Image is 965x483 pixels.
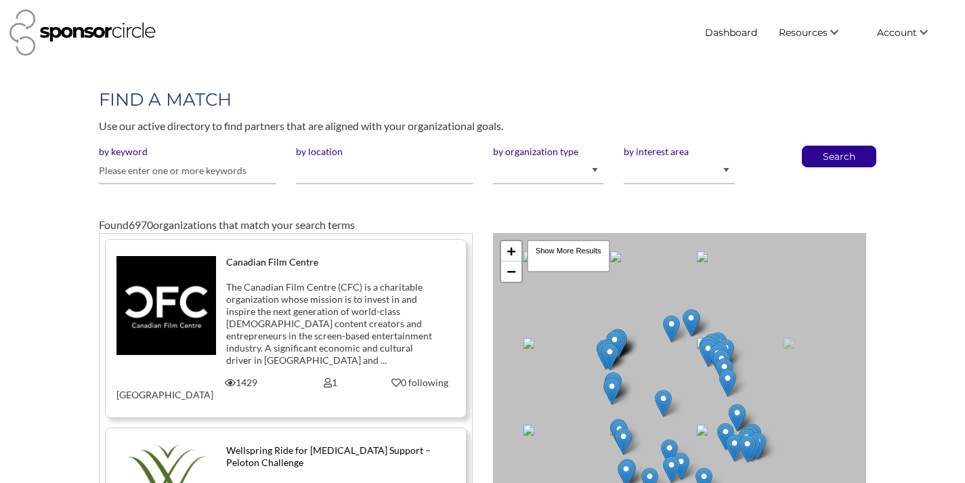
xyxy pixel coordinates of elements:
[877,26,917,39] span: Account
[286,377,375,389] div: 1
[99,158,276,184] input: Please enter one or more keywords
[779,26,828,39] span: Resources
[9,9,156,56] img: Sponsor Circle Logo
[99,217,866,233] div: Found organizations that match your search terms
[493,146,604,158] label: by organization type
[501,261,521,282] a: Zoom out
[99,117,866,135] p: Use our active directory to find partners that are aligned with your organizational goals.
[385,377,454,389] div: 0 following
[99,146,276,158] label: by keyword
[501,241,521,261] a: Zoom in
[196,377,286,389] div: 1429
[226,281,435,366] div: The Canadian Film Centre (CFC) is a charitable organization whose mission is to invest in and ins...
[116,256,215,355] img: tys7ftntgowgismeyatu
[116,256,454,401] a: Canadian Film Centre The Canadian Film Centre (CFC) is a charitable organization whose mission is...
[624,146,735,158] label: by interest area
[129,218,153,231] span: 6970
[226,444,435,469] div: Wellspring Ride for [MEDICAL_DATA] Support – Peloton Challenge
[296,146,473,158] label: by location
[768,20,866,45] li: Resources
[226,256,435,268] div: Canadian Film Centre
[527,240,610,272] div: Show More Results
[99,87,866,112] h1: FIND A MATCH
[694,20,768,45] a: Dashboard
[817,146,861,167] button: Search
[866,20,956,45] li: Account
[106,377,196,401] div: [GEOGRAPHIC_DATA]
